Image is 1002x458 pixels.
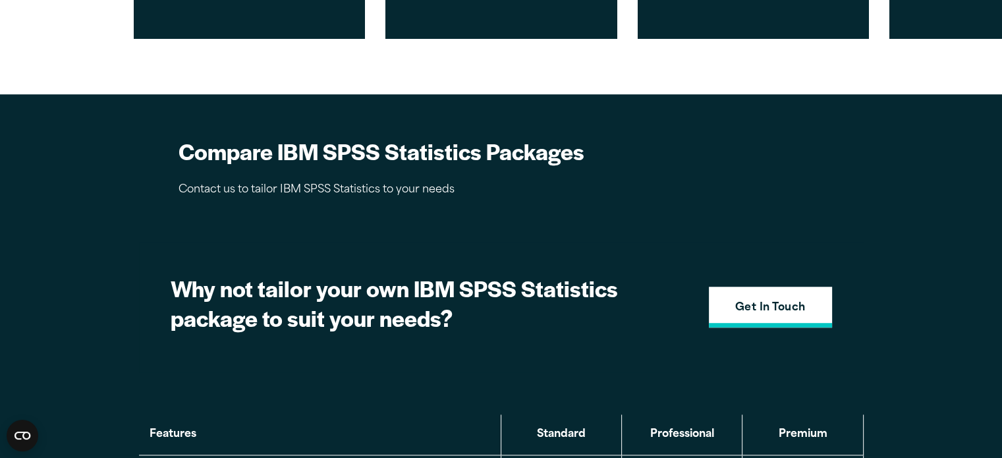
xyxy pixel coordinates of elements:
[7,420,38,451] button: Open CMP widget
[735,300,806,317] strong: Get In Touch
[171,273,632,333] h2: Why not tailor your own IBM SPSS Statistics package to suit your needs?
[501,415,621,455] th: Standard
[622,415,742,455] th: Professional
[139,415,501,455] th: Features
[179,136,620,166] h2: Compare IBM SPSS Statistics Packages
[709,287,832,328] a: Get In Touch
[742,415,863,455] th: Premium
[179,181,620,200] p: Contact us to tailor IBM SPSS Statistics to your needs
